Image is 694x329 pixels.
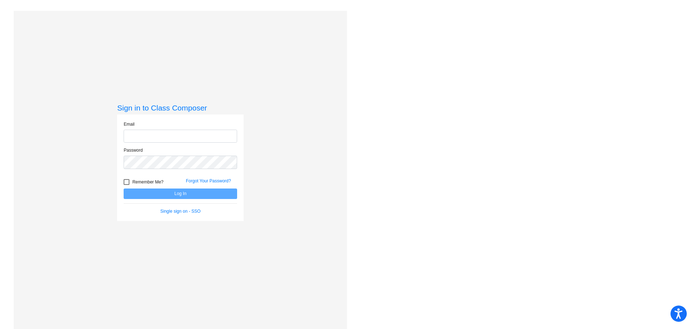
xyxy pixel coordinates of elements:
[124,147,143,153] label: Password
[160,209,201,214] a: Single sign on - SSO
[117,103,244,112] h3: Sign in to Class Composer
[132,178,163,186] span: Remember Me?
[124,189,237,199] button: Log In
[186,178,231,183] a: Forgot Your Password?
[124,121,134,127] label: Email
